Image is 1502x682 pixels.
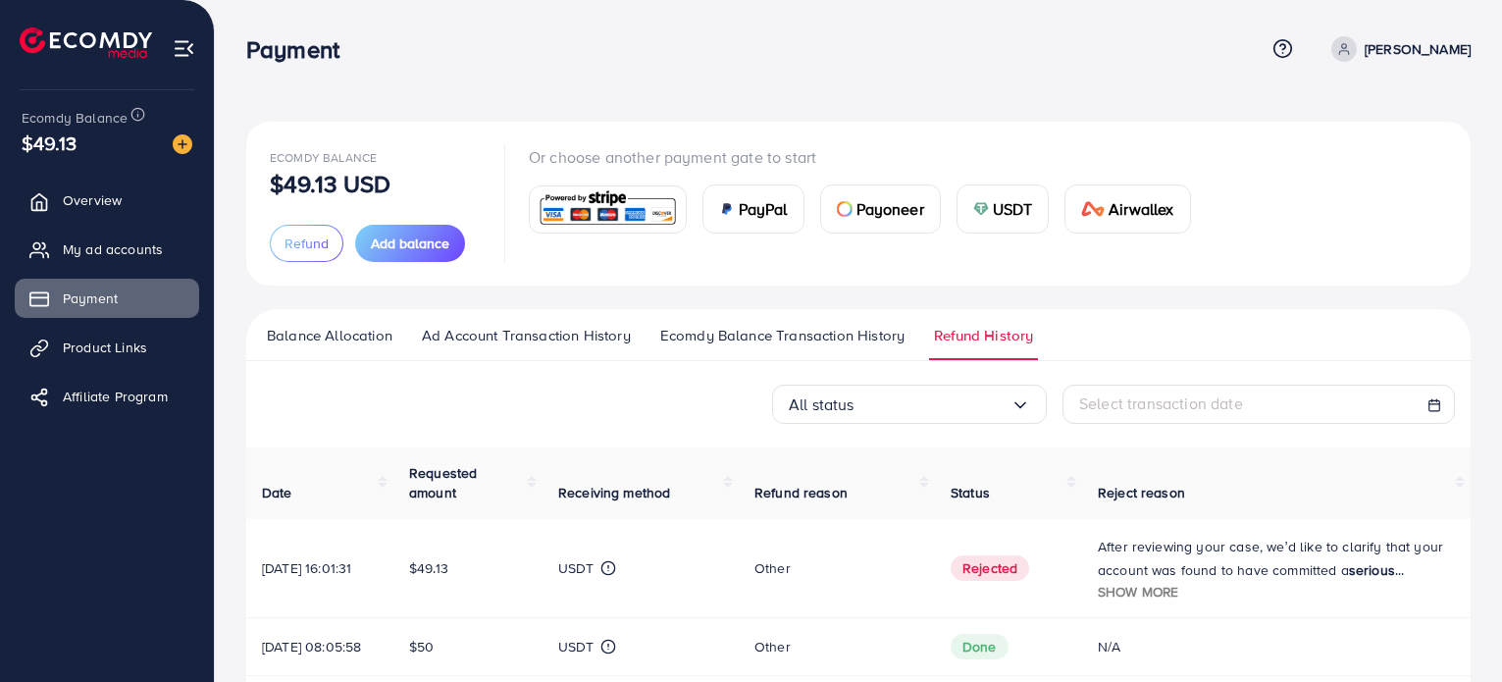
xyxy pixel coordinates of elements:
img: card [536,188,680,231]
span: Ecomdy Balance [270,149,377,166]
p: $49.13 USD [270,172,391,195]
a: Payment [15,279,199,318]
p: [PERSON_NAME] [1365,37,1471,61]
div: Search for option [772,385,1047,424]
span: Affiliate Program [63,387,168,406]
a: Product Links [15,328,199,367]
a: cardAirwallex [1064,184,1190,234]
p: Or choose another payment gate to start [529,145,1207,169]
span: $50 [409,637,434,656]
span: [DATE] 08:05:58 [262,637,361,656]
span: All status [789,390,855,420]
a: cardPayoneer [820,184,941,234]
iframe: Chat [1073,83,1487,667]
span: Other [754,558,791,578]
a: [PERSON_NAME] [1323,36,1471,62]
a: card [529,185,687,234]
span: Product Links [63,338,147,357]
span: Rejected [951,555,1029,581]
img: logo [20,27,152,58]
span: Refund History [934,325,1033,346]
span: Status [951,483,990,502]
img: card [837,201,853,217]
span: Ecomdy Balance Transaction History [660,325,905,346]
span: Date [262,483,292,502]
button: Refund [270,225,343,262]
span: Receiving method [558,483,671,502]
span: Refund [285,234,329,253]
a: cardPayPal [702,184,804,234]
a: Overview [15,181,199,220]
img: card [973,201,989,217]
p: USDT [558,635,595,658]
input: Search for option [855,390,1010,420]
span: USDT [993,197,1033,221]
p: USDT [558,556,595,580]
span: Ad Account Transaction History [422,325,631,346]
span: Overview [63,190,122,210]
img: menu [173,37,195,60]
span: $49.13 [22,129,77,157]
span: Balance Allocation [267,325,392,346]
a: My ad accounts [15,230,199,269]
span: Payment [63,289,118,308]
span: My ad accounts [63,239,163,259]
span: Done [951,634,1009,659]
h3: Payment [246,35,355,64]
span: Other [754,637,791,656]
span: Add balance [371,234,449,253]
button: Add balance [355,225,465,262]
span: $49.13 [409,558,448,578]
span: Payoneer [856,197,924,221]
span: [DATE] 16:01:31 [262,558,351,578]
span: Refund reason [754,483,848,502]
span: Requested amount [409,463,477,502]
img: card [719,201,735,217]
span: PayPal [739,197,788,221]
span: Ecomdy Balance [22,108,128,128]
img: image [173,134,192,154]
a: Affiliate Program [15,377,199,416]
a: cardUSDT [957,184,1050,234]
